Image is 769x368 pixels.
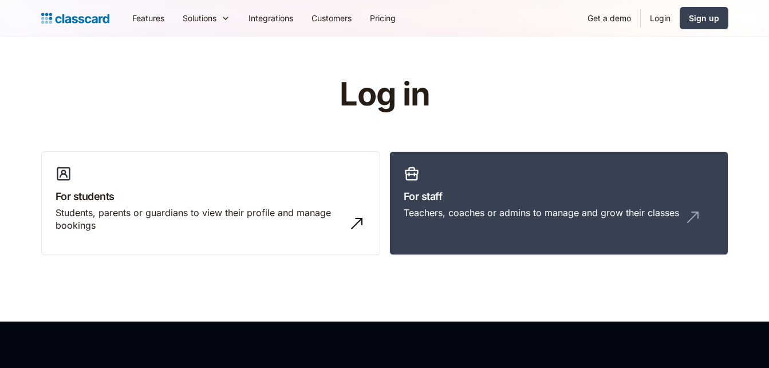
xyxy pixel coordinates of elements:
h3: For students [56,189,366,204]
a: Integrations [239,5,302,31]
a: Pricing [361,5,405,31]
a: home [41,10,109,26]
div: Teachers, coaches or admins to manage and grow their classes [404,206,679,219]
a: For studentsStudents, parents or guardians to view their profile and manage bookings [41,151,380,256]
a: Customers [302,5,361,31]
div: Sign up [689,12,719,24]
div: Students, parents or guardians to view their profile and manage bookings [56,206,343,232]
div: Solutions [183,12,216,24]
a: Sign up [680,7,728,29]
div: Solutions [173,5,239,31]
a: Features [123,5,173,31]
h3: For staff [404,189,714,204]
a: Get a demo [578,5,640,31]
h1: Log in [203,77,566,112]
a: For staffTeachers, coaches or admins to manage and grow their classes [389,151,728,256]
a: Login [641,5,680,31]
